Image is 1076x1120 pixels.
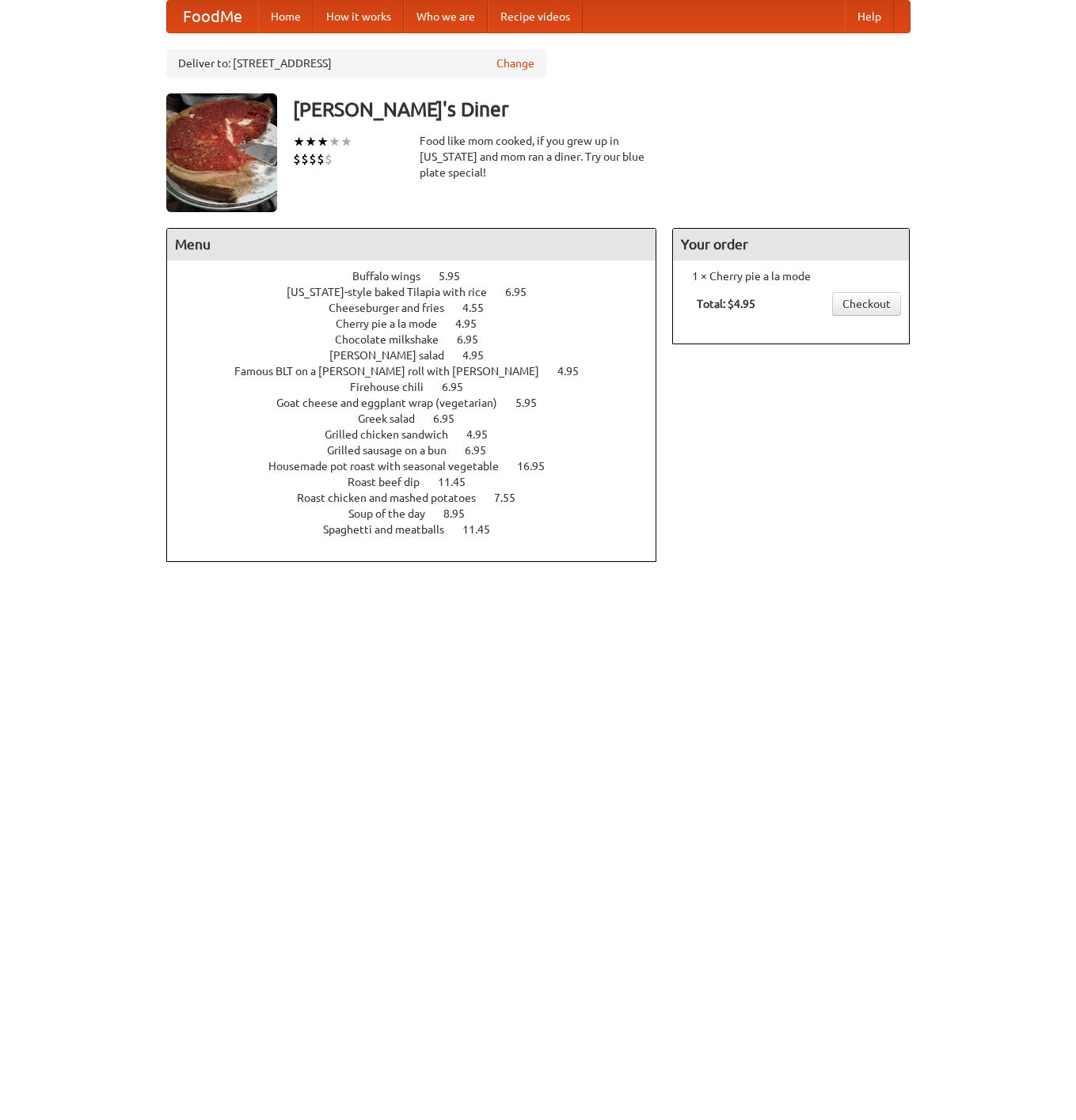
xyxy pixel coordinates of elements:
[439,270,476,283] span: 5.95
[404,1,488,32] a: Who we are
[258,1,314,32] a: Home
[335,333,454,346] span: Chocolate milkshake
[317,150,325,168] li: $
[488,1,583,32] a: Recipe videos
[466,428,504,441] span: 4.95
[329,302,460,314] span: Cheeseburger and fries
[348,507,494,520] a: Soup of the day 8.95
[681,268,901,284] li: 1 × Cherry pie a la mode
[350,381,439,393] span: Firehouse chili
[166,93,277,212] img: angular.jpg
[327,444,462,457] span: Grilled sausage on a bun
[336,317,453,330] span: Cherry pie a la mode
[305,133,317,150] li: ★
[457,333,494,346] span: 6.95
[352,270,489,283] a: Buffalo wings 5.95
[465,444,502,457] span: 6.95
[268,460,515,473] span: Housemade pot roast with seasonal vegetable
[348,476,495,488] a: Roast beef dip 11.45
[327,444,515,457] a: Grilled sausage on a bun 6.95
[329,133,340,150] li: ★
[314,1,404,32] a: How it works
[329,349,460,362] span: [PERSON_NAME] salad
[336,317,506,330] a: Cherry pie a la mode 4.95
[420,133,657,180] div: Food like mom cooked, if you grew up in [US_STATE] and mom ran a diner. Try our blue plate special!
[496,55,534,71] a: Change
[352,270,436,283] span: Buffalo wings
[515,397,553,409] span: 5.95
[329,349,513,362] a: [PERSON_NAME] salad 4.95
[323,523,460,536] span: Spaghetti and meatballs
[234,365,555,378] span: Famous BLT on a [PERSON_NAME] roll with [PERSON_NAME]
[455,317,492,330] span: 4.95
[433,412,470,425] span: 6.95
[287,286,503,298] span: [US_STATE]-style baked Tilapia with rice
[845,1,894,32] a: Help
[297,492,492,504] span: Roast chicken and mashed potatoes
[325,428,464,441] span: Grilled chicken sandwich
[494,492,531,504] span: 7.55
[350,381,492,393] a: Firehouse chili 6.95
[297,492,545,504] a: Roast chicken and mashed potatoes 7.55
[340,133,352,150] li: ★
[293,150,301,168] li: $
[505,286,542,298] span: 6.95
[317,133,329,150] li: ★
[348,476,435,488] span: Roast beef dip
[234,365,608,378] a: Famous BLT on a [PERSON_NAME] roll with [PERSON_NAME] 4.95
[293,133,305,150] li: ★
[358,412,431,425] span: Greek salad
[276,397,513,409] span: Goat cheese and eggplant wrap (vegetarian)
[167,229,656,260] h4: Menu
[358,412,484,425] a: Greek salad 6.95
[832,292,901,316] a: Checkout
[462,302,500,314] span: 4.55
[287,286,556,298] a: [US_STATE]-style baked Tilapia with rice 6.95
[697,298,755,310] b: Total: $4.95
[517,460,561,473] span: 16.95
[462,349,500,362] span: 4.95
[438,476,481,488] span: 11.45
[323,523,519,536] a: Spaghetti and meatballs 11.45
[325,150,333,168] li: $
[325,428,517,441] a: Grilled chicken sandwich 4.95
[442,381,479,393] span: 6.95
[166,49,546,78] div: Deliver to: [STREET_ADDRESS]
[348,507,441,520] span: Soup of the day
[335,333,508,346] a: Chocolate milkshake 6.95
[309,150,317,168] li: $
[673,229,909,260] h4: Your order
[557,365,595,378] span: 4.95
[167,1,258,32] a: FoodMe
[301,150,309,168] li: $
[293,93,911,125] h3: [PERSON_NAME]'s Diner
[268,460,574,473] a: Housemade pot roast with seasonal vegetable 16.95
[462,523,506,536] span: 11.45
[276,397,566,409] a: Goat cheese and eggplant wrap (vegetarian) 5.95
[443,507,481,520] span: 8.95
[329,302,513,314] a: Cheeseburger and fries 4.55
